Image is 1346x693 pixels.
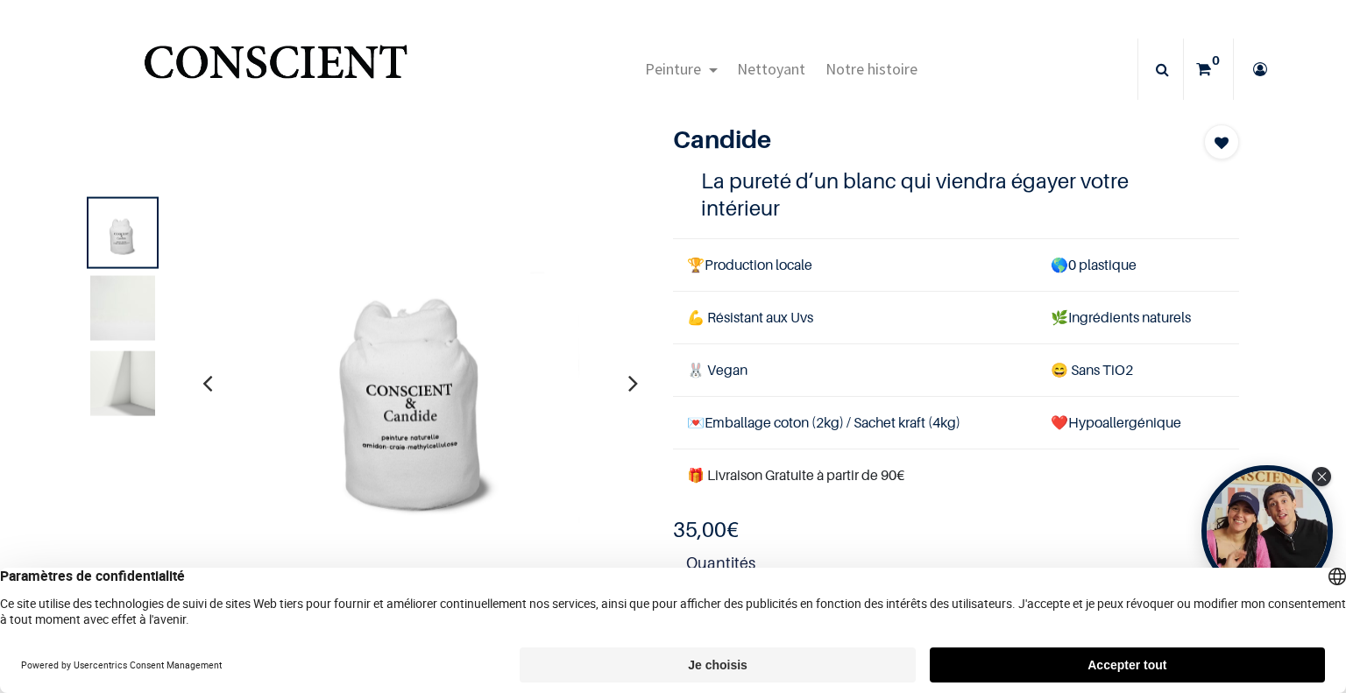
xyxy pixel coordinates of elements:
button: Open chat widget [15,15,67,67]
div: Tolstoy bubble widget [1201,465,1333,597]
span: 🐰 Vegan [687,361,747,378]
a: Logo of Conscient [140,35,411,104]
b: € [673,517,739,542]
span: 35,00 [673,517,726,542]
h4: La pureté d’un blanc qui viendra égayer votre intérieur [701,167,1211,222]
span: Peinture [645,59,701,79]
span: 💪 Résistant aux Uvs [687,308,813,326]
span: 💌 [687,414,705,431]
strong: Quantités [686,551,1239,582]
button: Add to wishlist [1204,124,1239,159]
div: Open Tolstoy widget [1201,465,1333,597]
img: Product image [225,190,611,576]
td: Emballage coton (2kg) / Sachet kraft (4kg) [673,397,1037,449]
span: 🌿 [1051,308,1068,326]
span: Nettoyant [737,59,805,79]
td: Ingrédients naturels [1037,291,1239,343]
a: 0 [1184,39,1233,100]
span: 😄 S [1051,361,1079,378]
img: Product image [90,351,155,416]
div: Close Tolstoy widget [1312,467,1331,486]
td: ans TiO2 [1037,343,1239,396]
span: Add to wishlist [1215,132,1229,153]
span: 🌎 [1051,256,1068,273]
img: Conscient [140,35,411,104]
h1: Candide [673,124,1154,154]
td: 0 plastique [1037,238,1239,291]
img: Product image [90,276,155,341]
img: Product image [90,201,155,265]
span: 🏆 [687,256,705,273]
a: Peinture [635,39,727,100]
sup: 0 [1208,52,1224,69]
font: 🎁 Livraison Gratuite à partir de 90€ [687,466,904,484]
td: Production locale [673,238,1037,291]
div: Open Tolstoy [1201,465,1333,597]
span: Notre histoire [825,59,917,79]
td: ❤️Hypoallergénique [1037,397,1239,449]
